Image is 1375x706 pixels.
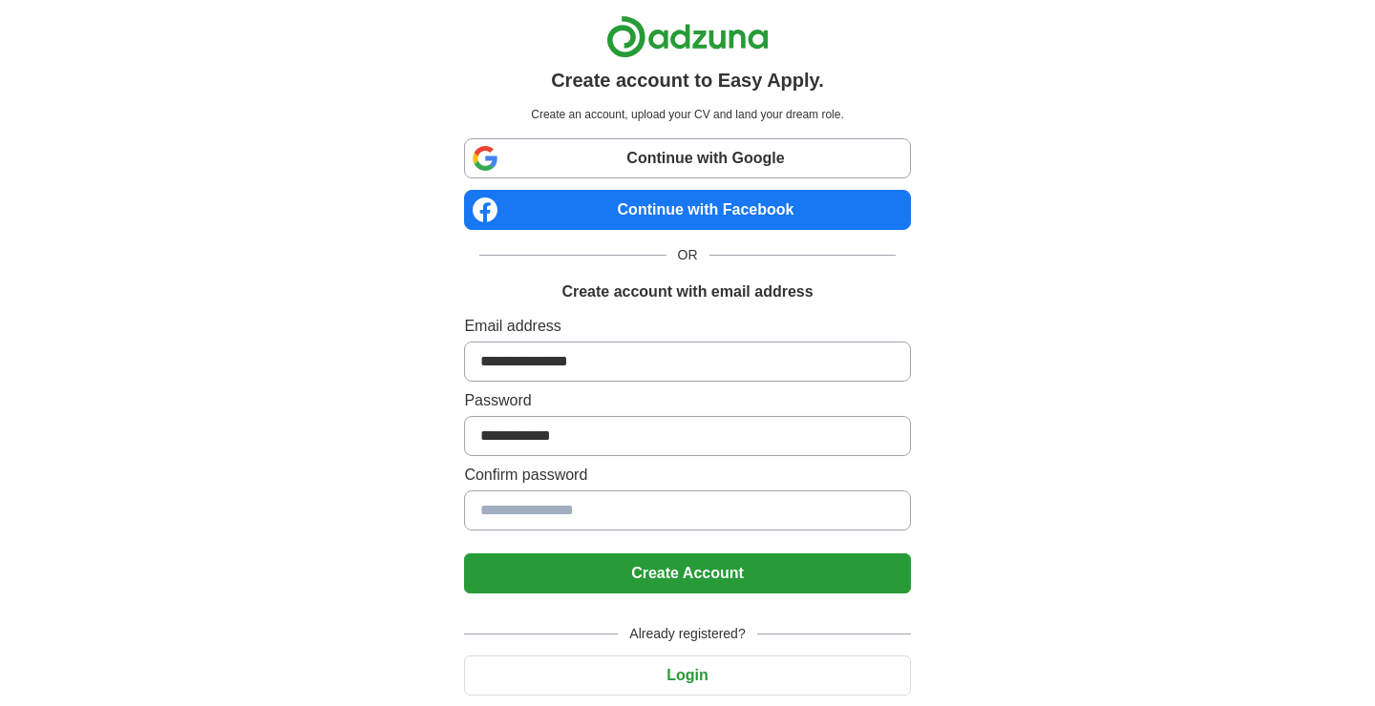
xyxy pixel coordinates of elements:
label: Confirm password [464,464,910,487]
a: Continue with Facebook [464,190,910,230]
a: Continue with Google [464,138,910,178]
h1: Create account to Easy Apply. [551,66,824,94]
label: Password [464,389,910,412]
p: Create an account, upload your CV and land your dream role. [468,106,906,123]
button: Create Account [464,553,910,593]
h1: Create account with email address [561,280,813,303]
span: OR [666,245,709,265]
button: Login [464,655,910,696]
span: Already registered? [618,624,756,644]
img: Adzuna logo [606,15,769,58]
label: Email address [464,315,910,338]
a: Login [464,667,910,683]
